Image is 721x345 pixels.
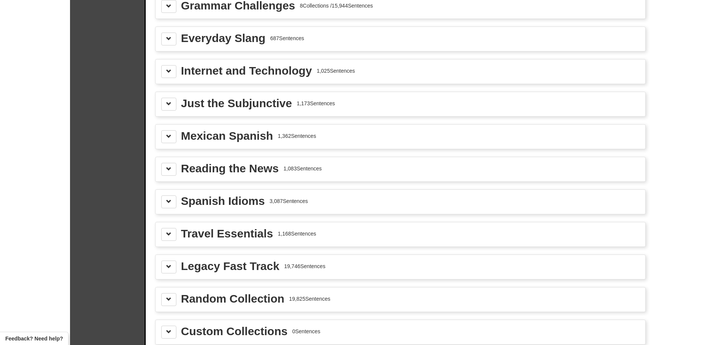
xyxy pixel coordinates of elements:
div: Spanish Idioms [181,195,265,207]
div: Reading the News [181,163,279,174]
div: Legacy Fast Track [181,261,279,272]
div: 1,362 Sentences [278,132,316,140]
div: Custom Collections [181,326,288,337]
div: 19,825 Sentences [289,295,330,303]
div: Travel Essentials [181,228,273,239]
div: 1,025 Sentences [317,67,355,75]
div: 8 Collections / 15,944 Sentences [300,2,373,9]
div: Just the Subjunctive [181,98,292,109]
div: 19,746 Sentences [284,262,325,270]
div: 0 Sentences [292,328,320,335]
div: 3,087 Sentences [269,197,308,205]
div: 687 Sentences [270,34,304,42]
div: Internet and Technology [181,65,312,76]
div: 1,173 Sentences [297,100,335,107]
div: 1,083 Sentences [283,165,322,172]
div: Everyday Slang [181,33,265,44]
div: Random Collection [181,293,284,304]
span: Open feedback widget [5,335,63,342]
div: Mexican Spanish [181,130,273,142]
div: 1,168 Sentences [278,230,316,237]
